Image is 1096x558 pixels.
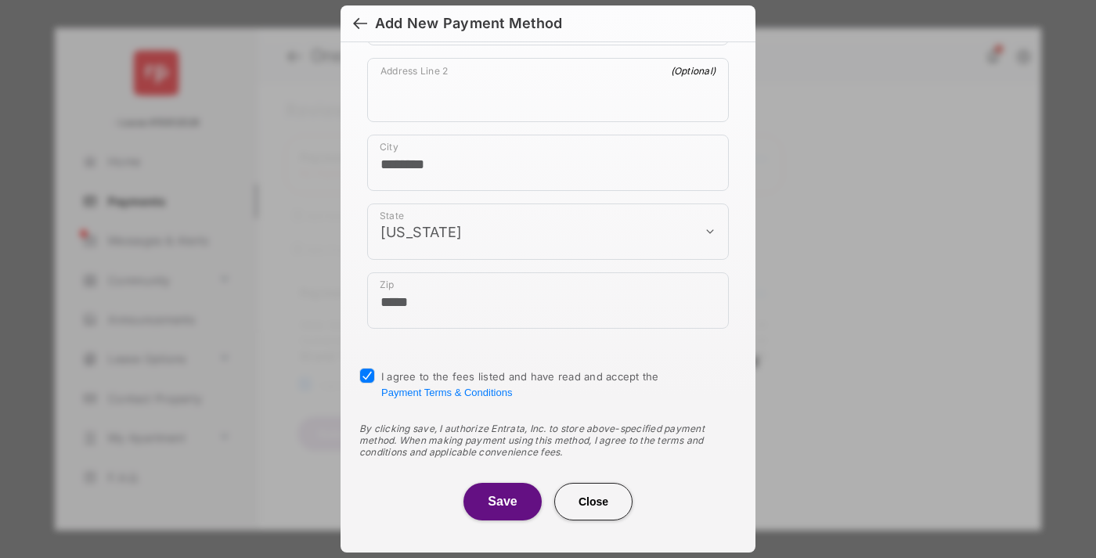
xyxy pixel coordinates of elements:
div: payment_method_screening[postal_addresses][postalCode] [367,272,729,329]
button: Save [463,483,542,520]
button: Close [554,483,633,520]
div: payment_method_screening[postal_addresses][locality] [367,135,729,191]
div: Add New Payment Method [375,15,562,32]
div: By clicking save, I authorize Entrata, Inc. to store above-specified payment method. When making ... [359,423,737,458]
button: I agree to the fees listed and have read and accept the [381,387,512,398]
div: payment_method_screening[postal_addresses][addressLine2] [367,58,729,122]
div: payment_method_screening[postal_addresses][administrativeArea] [367,203,729,260]
span: I agree to the fees listed and have read and accept the [381,370,659,398]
